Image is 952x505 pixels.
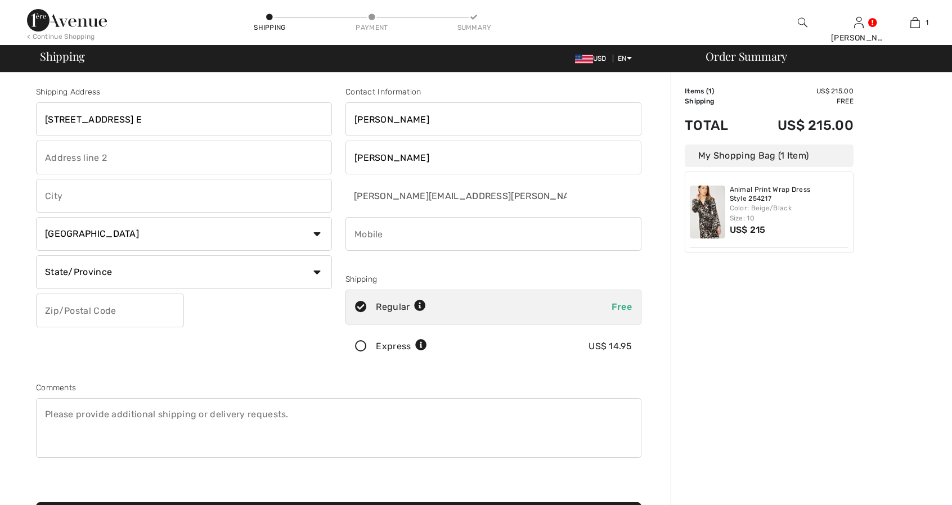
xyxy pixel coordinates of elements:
input: Address line 1 [36,102,332,136]
div: Regular [376,300,426,314]
span: 1 [926,17,928,28]
div: Payment [355,22,389,33]
div: [PERSON_NAME] [831,32,886,44]
input: Address line 2 [36,141,332,174]
span: Shipping [40,51,85,62]
span: Free [612,301,632,312]
span: 1 [708,87,712,95]
input: E-mail [345,179,568,213]
span: Help [25,8,48,18]
img: Animal Print Wrap Dress Style 254217 [690,186,725,238]
td: US$ 215.00 [746,106,854,145]
img: My Bag [910,16,920,29]
div: Comments [36,382,641,394]
td: Items ( ) [685,86,746,96]
img: search the website [798,16,807,29]
td: Total [685,106,746,145]
a: Sign In [854,17,864,28]
input: Mobile [345,217,641,251]
input: First name [345,102,641,136]
div: < Continue Shopping [27,31,95,42]
div: Color: Beige/Black Size: 10 [730,203,849,223]
input: Last name [345,141,641,174]
img: US Dollar [575,55,593,64]
span: USD [575,55,611,62]
span: US$ 215 [730,224,766,235]
div: Summary [457,22,491,33]
td: US$ 215.00 [746,86,854,96]
img: My Info [854,16,864,29]
td: Free [746,96,854,106]
div: My Shopping Bag (1 Item) [685,145,854,167]
input: City [36,179,332,213]
td: Shipping [685,96,746,106]
span: EN [618,55,632,62]
div: Contact Information [345,86,641,98]
a: 1 [887,16,942,29]
div: Shipping [345,273,641,285]
div: US$ 14.95 [589,340,632,353]
div: Shipping Address [36,86,332,98]
div: Order Summary [692,51,945,62]
div: Express [376,340,427,353]
a: Animal Print Wrap Dress Style 254217 [730,186,849,203]
div: Shipping [253,22,287,33]
img: 1ère Avenue [27,9,107,31]
input: Zip/Postal Code [36,294,184,327]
